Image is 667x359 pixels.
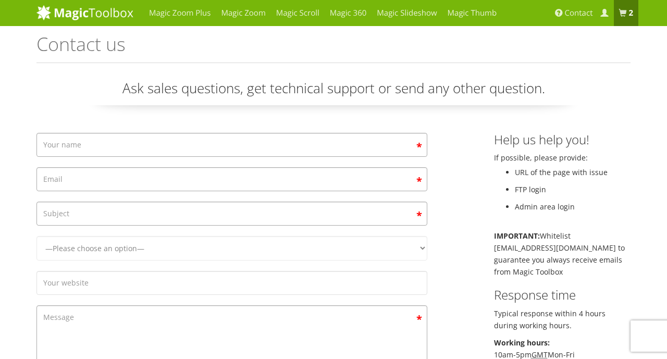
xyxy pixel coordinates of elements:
[494,230,631,278] p: Whitelist [EMAIL_ADDRESS][DOMAIN_NAME] to guarantee you always receive emails from Magic Toolbox
[494,133,631,146] h3: Help us help you!
[36,133,427,157] input: Your name
[36,34,631,63] h1: Contact us
[494,288,631,302] h3: Response time
[36,202,427,226] input: Subject
[494,231,540,241] b: IMPORTANT:
[628,8,633,18] b: 2
[36,5,133,20] img: MagicToolbox.com - Image tools for your website
[36,167,427,191] input: Email
[515,166,631,178] li: URL of the page with issue
[36,271,427,295] input: Your website
[515,183,631,195] li: FTP login
[515,201,631,213] li: Admin area login
[494,338,550,348] b: Working hours:
[494,307,631,331] p: Typical response within 4 hours during working hours.
[565,8,593,18] span: Contact
[36,79,631,105] p: Ask sales questions, get technical support or send any other question.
